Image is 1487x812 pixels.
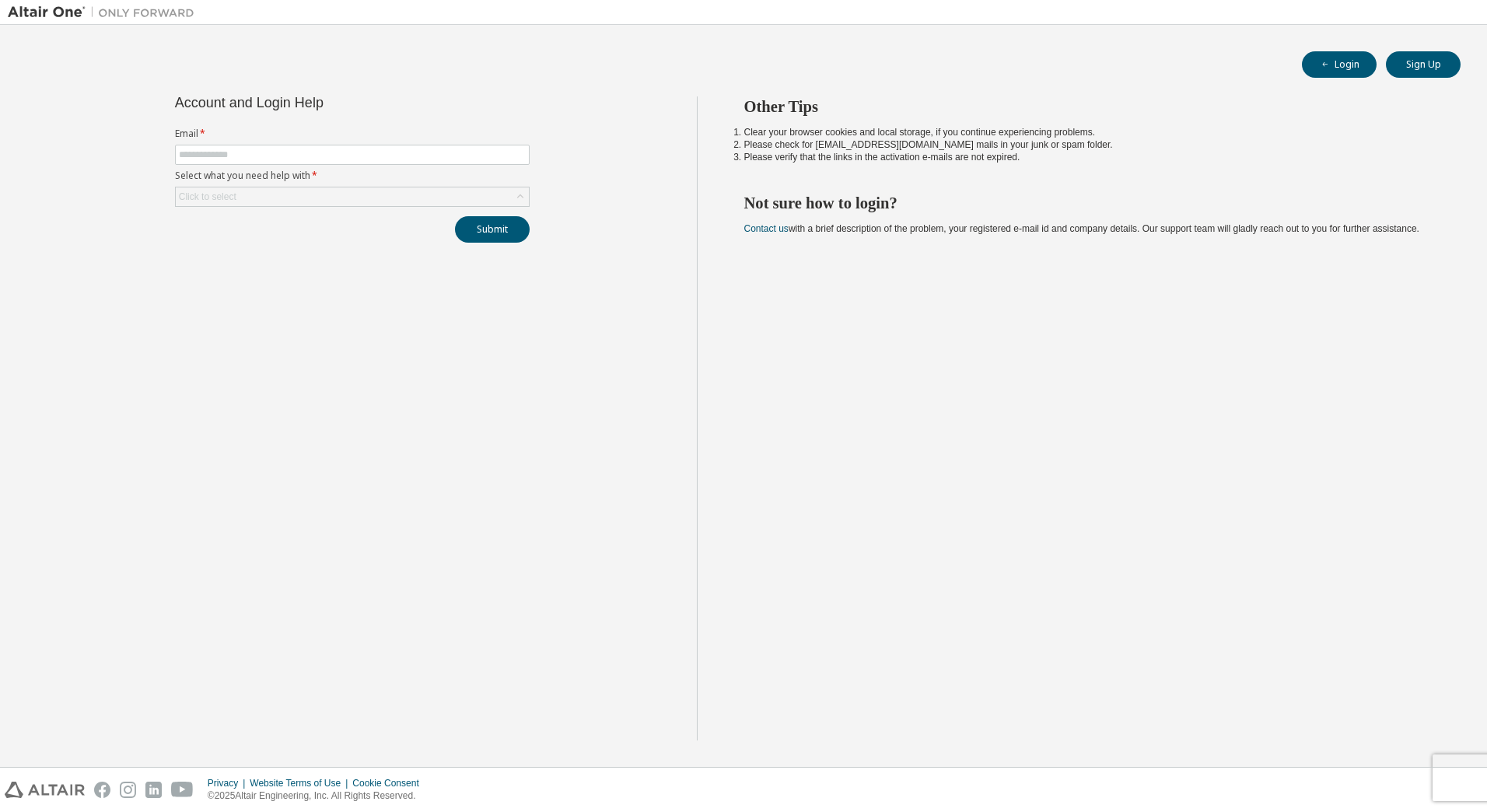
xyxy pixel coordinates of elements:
button: Login [1302,51,1377,78]
li: Clear your browser cookies and local storage, if you continue experiencing problems. [744,126,1433,138]
p: © 2025 Altair Engineering, Inc. All Rights Reserved. [208,789,429,803]
img: facebook.svg [94,782,110,798]
li: Please verify that the links in the activation e-mails are not expired. [744,151,1433,163]
label: Select what you need help with [175,170,530,182]
img: youtube.svg [171,782,194,798]
button: Submit [455,216,530,243]
button: Sign Up [1386,51,1461,78]
div: Cookie Consent [352,777,428,789]
label: Email [175,128,530,140]
h2: Not sure how to login? [744,193,1433,213]
li: Please check for [EMAIL_ADDRESS][DOMAIN_NAME] mails in your junk or spam folder. [744,138,1433,151]
span: with a brief description of the problem, your registered e-mail id and company details. Our suppo... [744,223,1419,234]
div: Privacy [208,777,250,789]
img: altair_logo.svg [5,782,85,798]
h2: Other Tips [744,96,1433,117]
div: Account and Login Help [175,96,459,109]
img: linkedin.svg [145,782,162,798]
div: Website Terms of Use [250,777,352,789]
div: Click to select [179,191,236,203]
div: Click to select [176,187,529,206]
img: Altair One [8,5,202,20]
a: Contact us [744,223,789,234]
img: instagram.svg [120,782,136,798]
